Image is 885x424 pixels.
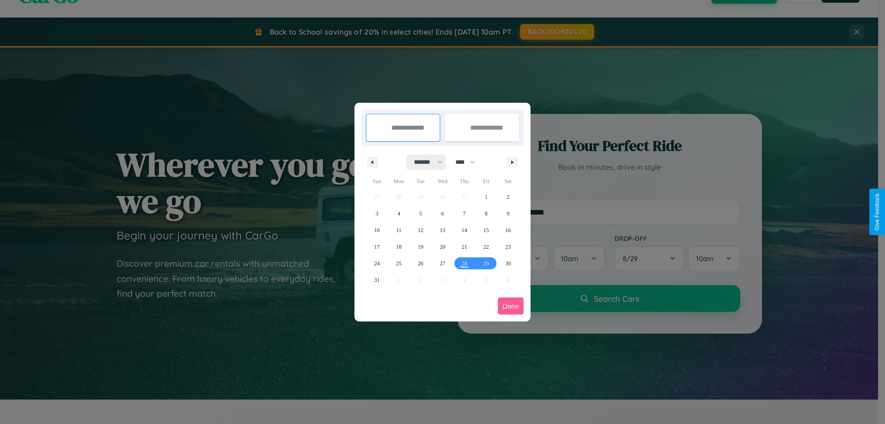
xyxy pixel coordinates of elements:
[366,205,388,222] button: 3
[440,222,445,239] span: 13
[431,205,453,222] button: 6
[475,174,497,189] span: Fri
[498,298,524,315] button: Done
[454,205,475,222] button: 7
[366,272,388,288] button: 31
[485,189,488,205] span: 1
[374,272,380,288] span: 31
[388,174,409,189] span: Mon
[454,239,475,255] button: 21
[497,174,519,189] span: Sat
[454,174,475,189] span: Thu
[410,222,431,239] button: 12
[418,239,424,255] span: 19
[505,239,511,255] span: 23
[441,205,444,222] span: 6
[475,255,497,272] button: 29
[374,222,380,239] span: 10
[388,222,409,239] button: 11
[366,222,388,239] button: 10
[475,205,497,222] button: 8
[461,239,467,255] span: 21
[388,205,409,222] button: 4
[366,174,388,189] span: Sun
[475,189,497,205] button: 1
[418,255,424,272] span: 26
[454,222,475,239] button: 14
[507,205,509,222] span: 9
[507,189,509,205] span: 2
[484,239,489,255] span: 22
[497,239,519,255] button: 23
[366,239,388,255] button: 17
[485,205,488,222] span: 8
[388,239,409,255] button: 18
[418,222,424,239] span: 12
[410,205,431,222] button: 5
[419,205,422,222] span: 5
[497,255,519,272] button: 30
[431,255,453,272] button: 27
[410,255,431,272] button: 26
[475,222,497,239] button: 15
[440,239,445,255] span: 20
[461,222,467,239] span: 14
[505,222,511,239] span: 16
[396,239,401,255] span: 18
[484,222,489,239] span: 15
[396,255,401,272] span: 25
[484,255,489,272] span: 29
[461,255,467,272] span: 28
[505,255,511,272] span: 30
[396,222,401,239] span: 11
[397,205,400,222] span: 4
[374,255,380,272] span: 24
[374,239,380,255] span: 17
[874,193,880,231] div: Give Feedback
[388,255,409,272] button: 25
[431,174,453,189] span: Wed
[463,205,466,222] span: 7
[497,205,519,222] button: 9
[431,222,453,239] button: 13
[410,239,431,255] button: 19
[454,255,475,272] button: 28
[497,189,519,205] button: 2
[410,174,431,189] span: Tue
[431,239,453,255] button: 20
[376,205,378,222] span: 3
[475,239,497,255] button: 22
[497,222,519,239] button: 16
[440,255,445,272] span: 27
[366,255,388,272] button: 24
